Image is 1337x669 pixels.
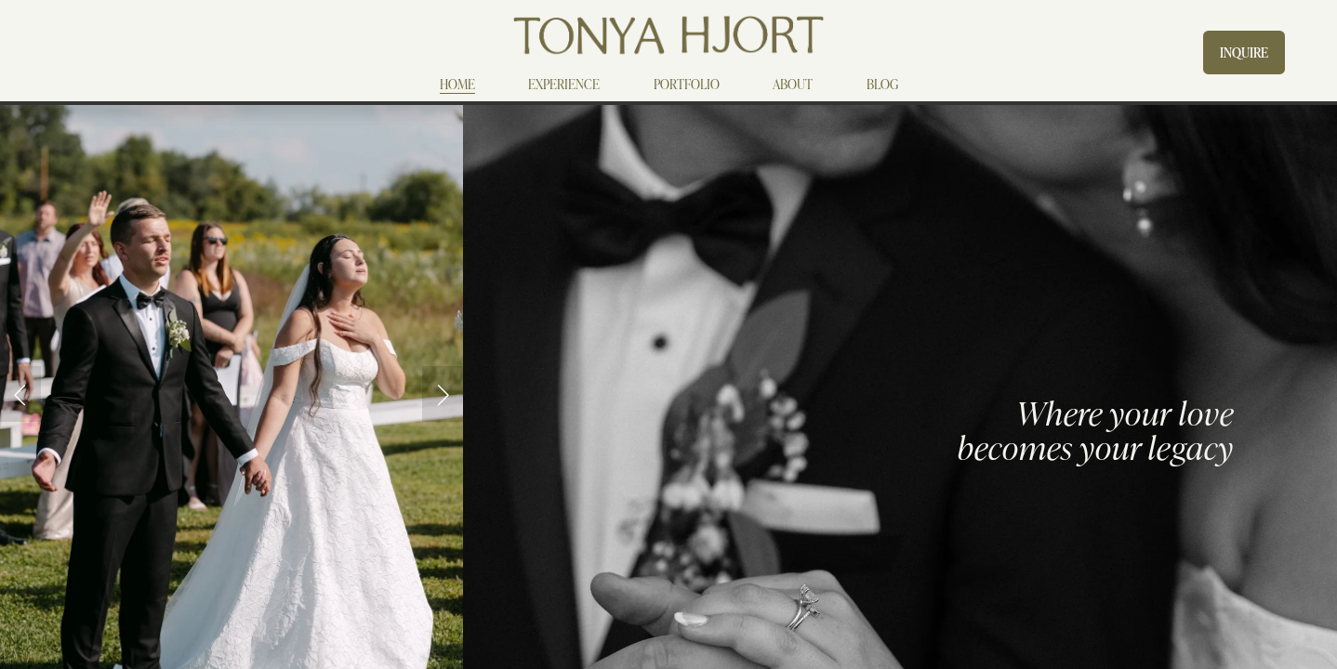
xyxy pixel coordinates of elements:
[773,73,813,96] a: ABOUT
[510,9,827,61] img: Tonya Hjort
[528,73,600,96] a: EXPERIENCE
[867,73,898,96] a: BLOG
[440,73,475,96] a: HOME
[925,396,1233,464] h3: Where your love becomes your legacy
[1203,31,1285,74] a: INQUIRE
[654,73,720,96] a: PORTFOLIO
[422,366,463,422] a: Next Slide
